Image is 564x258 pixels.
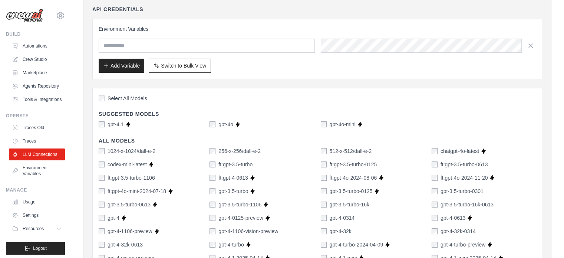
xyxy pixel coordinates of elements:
[149,59,211,73] button: Switch to Bulk View
[210,202,215,208] input: gpt-3.5-turbo-1106
[321,242,327,248] input: gpt-4-turbo-2024-04-09
[9,135,65,147] a: Traces
[432,148,438,154] input: chatgpt-4o-latest
[108,241,143,248] label: gpt-4-32k-0613
[321,161,327,167] input: ft:gpt-3.5-turbo-0125
[9,148,65,160] a: LLM Connections
[210,121,215,127] input: gpt-4o
[161,62,206,69] span: Switch to Bulk View
[6,9,43,23] img: Logo
[108,95,147,102] span: Select All Models
[99,110,537,118] h4: Suggested Models
[330,121,356,128] label: gpt-4o-mini
[9,196,65,208] a: Usage
[441,214,466,222] label: gpt-4-0613
[210,188,215,194] input: gpt-3.5-turbo
[99,148,105,154] input: 1024-x-1024/dall-e-2
[330,147,372,155] label: 512-x-512/dall-e-2
[108,161,147,168] label: codex-mini-latest
[432,188,438,194] input: gpt-3.5-turbo-0301
[321,202,327,208] input: gpt-3.5-turbo-16k
[33,245,47,251] span: Logout
[108,121,124,128] label: gpt-4.1
[441,201,494,208] label: gpt-3.5-turbo-16k-0613
[330,161,377,168] label: ft:gpt-3.5-turbo-0125
[99,121,105,127] input: gpt-4.1
[99,161,105,167] input: codex-mini-latest
[441,161,488,168] label: ft:gpt-3.5-turbo-0613
[108,174,155,182] label: ft:gpt-3.5-turbo-1106
[99,202,105,208] input: gpt-3.5-turbo-0613
[99,95,105,101] input: Select All Models
[218,187,248,195] label: gpt-3.5-turbo
[330,201,369,208] label: gpt-3.5-turbo-16k
[92,6,143,13] h4: API Credentials
[9,80,65,92] a: Agents Repository
[99,242,105,248] input: gpt-4-32k-0613
[218,241,244,248] label: gpt-4-turbo
[330,187,373,195] label: gpt-3.5-turbo-0125
[432,242,438,248] input: gpt-4-turbo-preview
[330,241,383,248] label: gpt-4-turbo-2024-04-09
[330,214,355,222] label: gpt-4-0314
[99,59,144,73] button: Add Variable
[108,147,155,155] label: 1024-x-1024/dall-e-2
[432,175,438,181] input: ft:gpt-4o-2024-11-20
[99,25,537,33] h3: Environment Variables
[218,214,263,222] label: gpt-4-0125-preview
[330,174,377,182] label: ft:gpt-4o-2024-08-06
[321,188,327,194] input: gpt-3.5-turbo-0125
[9,67,65,79] a: Marketplace
[6,187,65,193] div: Manage
[321,148,327,154] input: 512-x-512/dall-e-2
[441,228,476,235] label: gpt-4-32k-0314
[432,215,438,221] input: gpt-4-0613
[99,228,105,234] input: gpt-4-1106-preview
[441,147,479,155] label: chatgpt-4o-latest
[108,201,151,208] label: gpt-3.5-turbo-0613
[9,94,65,105] a: Tools & Integrations
[210,148,215,154] input: 256-x-256/dall-e-2
[9,53,65,65] a: Crew Studio
[23,226,44,232] span: Resources
[441,241,485,248] label: gpt-4-turbo-preview
[218,174,248,182] label: ft:gpt-4-0613
[441,187,484,195] label: gpt-3.5-turbo-0301
[9,162,65,180] a: Environment Variables
[9,223,65,235] button: Resources
[108,214,119,222] label: gpt-4
[108,187,166,195] label: ft:gpt-4o-mini-2024-07-18
[321,121,327,127] input: gpt-4o-mini
[210,161,215,167] input: ft:gpt-3.5-turbo
[99,215,105,221] input: gpt-4
[210,175,215,181] input: ft:gpt-4-0613
[218,228,278,235] label: gpt-4-1106-vision-preview
[108,228,152,235] label: gpt-4-1106-preview
[330,228,352,235] label: gpt-4-32k
[6,242,65,255] button: Logout
[99,188,105,194] input: ft:gpt-4o-mini-2024-07-18
[9,40,65,52] a: Automations
[218,121,233,128] label: gpt-4o
[9,209,65,221] a: Settings
[99,175,105,181] input: ft:gpt-3.5-turbo-1106
[321,228,327,234] input: gpt-4-32k
[99,137,537,144] h4: All Models
[441,174,488,182] label: ft:gpt-4o-2024-11-20
[432,228,438,234] input: gpt-4-32k-0314
[210,228,215,234] input: gpt-4-1106-vision-preview
[218,161,253,168] label: ft:gpt-3.5-turbo
[321,175,327,181] input: ft:gpt-4o-2024-08-06
[210,242,215,248] input: gpt-4-turbo
[9,122,65,134] a: Traces Old
[321,215,327,221] input: gpt-4-0314
[6,31,65,37] div: Build
[432,202,438,208] input: gpt-3.5-turbo-16k-0613
[218,147,261,155] label: 256-x-256/dall-e-2
[210,215,215,221] input: gpt-4-0125-preview
[432,161,438,167] input: ft:gpt-3.5-turbo-0613
[6,113,65,119] div: Operate
[218,201,261,208] label: gpt-3.5-turbo-1106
